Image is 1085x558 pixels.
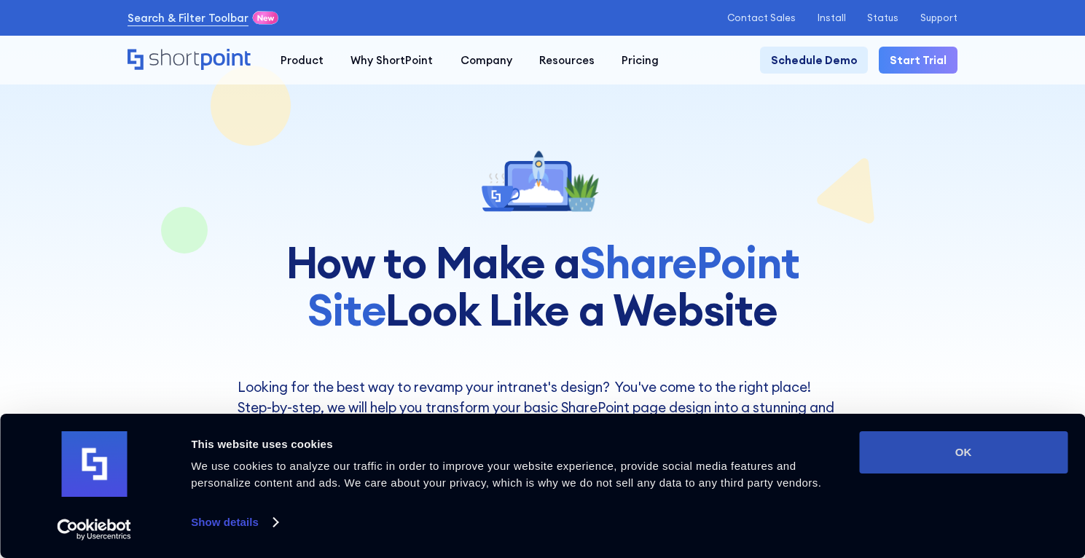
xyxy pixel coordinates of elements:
a: Install [818,12,846,23]
div: Pricing [622,52,659,68]
iframe: Chat Widget [823,389,1085,558]
button: OK [859,431,1068,473]
div: Why ShortPoint [350,52,433,68]
a: Home [128,49,254,73]
a: Search & Filter Toolbar [128,10,248,26]
a: Usercentrics Cookiebot - opens in a new window [31,519,158,541]
a: Resources [525,47,608,74]
span: SharePoint Site [308,235,799,338]
a: Status [867,12,898,23]
a: Start Trial [879,47,957,74]
a: Schedule Demo [760,47,869,74]
div: Company [461,52,512,68]
a: Company [447,47,525,74]
div: Resources [539,52,595,68]
a: Why ShortPoint [337,47,447,74]
div: This website uses cookies [191,436,842,453]
a: Show details [191,511,277,533]
span: We use cookies to analyze our traffic in order to improve your website experience, provide social... [191,460,821,489]
img: logo [61,431,127,497]
a: Product [267,47,337,74]
div: Product [281,52,324,68]
p: Looking for the best way to revamp your intranet's design? You've come to the right place! Step-b... [238,377,848,479]
a: Contact Sales [727,12,796,23]
h1: How to Make a Look Like a Website [217,239,868,334]
a: Pricing [608,47,673,74]
a: Support [920,12,957,23]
